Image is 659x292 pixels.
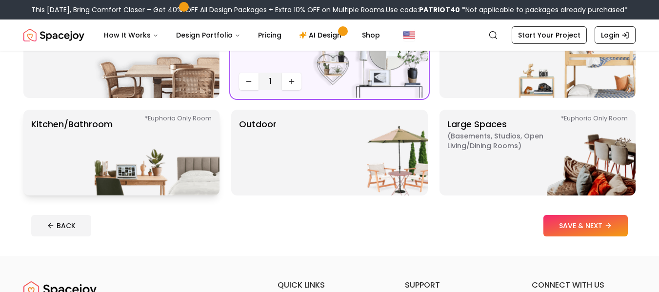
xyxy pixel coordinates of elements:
[460,5,628,15] span: *Not applicable to packages already purchased*
[512,26,587,44] a: Start Your Project
[23,25,84,45] img: Spacejoy Logo
[403,29,415,41] img: United States
[95,110,220,195] img: Kitchen/Bathroom *Euphoria Only
[447,131,569,151] span: ( Basements, Studios, Open living/dining rooms )
[239,73,259,90] button: Decrease quantity
[262,76,278,87] span: 1
[447,117,569,188] p: Large Spaces
[291,25,352,45] a: AI Design
[31,20,86,90] p: Dining Room
[511,110,636,195] img: Large Spaces *Euphoria Only
[239,117,277,188] p: Outdoor
[405,279,509,291] h6: support
[511,12,636,98] img: Kids' Bedroom/Nursery
[303,110,428,195] img: Outdoor
[386,5,460,15] span: Use code:
[303,12,428,98] img: entryway
[95,12,220,98] img: Dining Room
[168,25,248,45] button: Design Portfolio
[282,73,301,90] button: Increase quantity
[532,279,636,291] h6: connect with us
[31,117,113,188] p: Kitchen/Bathroom
[96,25,388,45] nav: Main
[595,26,636,44] a: Login
[23,25,84,45] a: Spacejoy
[419,5,460,15] b: PATRIOT40
[278,279,381,291] h6: quick links
[31,5,628,15] div: This [DATE], Bring Comfort Closer – Get 40% OFF All Design Packages + Extra 10% OFF on Multiple R...
[447,20,548,90] p: Kids' Bedroom/Nursery
[543,215,628,236] button: SAVE & NEXT
[23,19,636,51] nav: Global
[250,25,289,45] a: Pricing
[31,215,91,236] button: BACK
[96,25,166,45] button: How It Works
[354,25,388,45] a: Shop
